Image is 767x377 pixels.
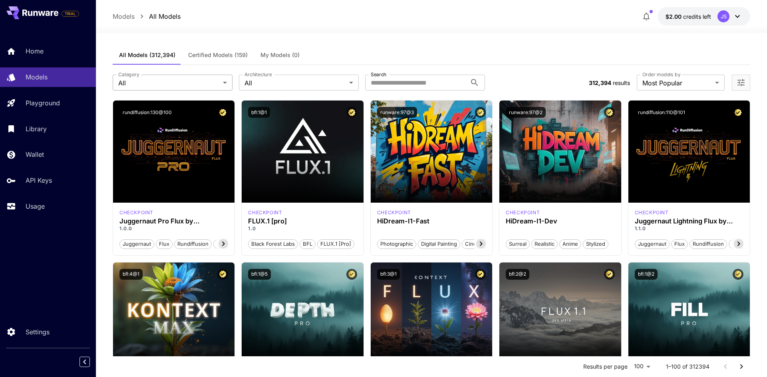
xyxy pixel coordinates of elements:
label: Architecture [244,71,272,78]
div: HiDream-I1-Dev [506,217,614,225]
span: results [613,79,630,86]
button: Cinematic [462,239,493,249]
span: Stylized [583,240,608,248]
button: bfl:3@1 [377,269,400,280]
a: All Models [149,12,181,21]
button: FLUX.1 [pro] [317,239,354,249]
p: Library [26,124,47,134]
button: juggernaut [119,239,154,249]
p: Usage [26,201,45,211]
h3: Juggernaut Lightning Flux by RunDiffusion [635,217,743,225]
h3: FLUX.1 [pro] [248,217,357,225]
label: Order models by [642,71,680,78]
p: 1–100 of 312394 [666,363,709,371]
nav: breadcrumb [113,12,181,21]
button: Go to next page [733,359,749,375]
span: flux [672,240,688,248]
div: FLUX.1 D [119,209,153,216]
div: JS [717,10,729,22]
span: All [118,78,220,88]
button: rundiffusion [174,239,212,249]
span: Add your payment card to enable full platform functionality. [62,9,79,18]
button: Realistic [531,239,558,249]
div: HiDream Dev [506,209,540,216]
button: Certified Model – Vetted for best performance and includes a commercial license. [733,269,743,280]
span: Digital Painting [418,240,460,248]
p: Home [26,46,44,56]
span: BFL [300,240,315,248]
p: Playground [26,98,60,108]
span: credits left [683,13,711,20]
button: Certified Model – Vetted for best performance and includes a commercial license. [217,107,228,118]
label: Category [118,71,139,78]
p: API Keys [26,176,52,185]
span: rundiffusion [690,240,727,248]
div: Collapse sidebar [85,355,96,369]
span: $2.00 [666,13,683,20]
button: Certified Model – Vetted for best performance and includes a commercial license. [346,107,357,118]
span: flux [156,240,172,248]
span: My Models (0) [260,51,300,59]
p: checkpoint [635,209,669,216]
p: Settings [26,327,50,337]
button: flux [156,239,173,249]
button: Collapse sidebar [79,357,90,367]
button: bfl:1@5 [248,269,271,280]
button: Certified Model – Vetted for best performance and includes a commercial license. [733,107,743,118]
p: checkpoint [506,209,540,216]
button: Digital Painting [418,239,460,249]
button: Anime [559,239,581,249]
button: $2.00JS [658,7,750,26]
span: Photographic [378,240,416,248]
button: Certified Model – Vetted for best performance and includes a commercial license. [475,269,486,280]
span: 312,394 [589,79,611,86]
span: Black Forest Labs [248,240,298,248]
span: FLUX.1 [pro] [318,240,354,248]
button: bfl:1@1 [248,107,270,118]
h3: Juggernaut Pro Flux by RunDiffusion [119,217,228,225]
div: fluxpro [248,209,282,216]
button: Photographic [377,239,416,249]
span: Anime [560,240,581,248]
button: Black Forest Labs [248,239,298,249]
span: pro [214,240,228,248]
button: Certified Model – Vetted for best performance and includes a commercial license. [604,107,615,118]
button: juggernaut [635,239,670,249]
div: 100 [631,361,653,372]
button: runware:97@2 [506,107,546,118]
button: bfl:2@2 [506,269,529,280]
button: Certified Model – Vetted for best performance and includes a commercial license. [346,269,357,280]
p: 1.1.0 [635,225,743,232]
span: juggernaut [635,240,669,248]
button: Certified Model – Vetted for best performance and includes a commercial license. [217,269,228,280]
button: rundiffusion:110@101 [635,107,688,118]
a: Models [113,12,135,21]
button: Certified Model – Vetted for best performance and includes a commercial license. [475,107,486,118]
button: Open more filters [736,78,746,88]
p: Results per page [583,363,628,371]
button: Stylized [583,239,608,249]
button: bfl:4@1 [119,269,143,280]
button: bfl:1@2 [635,269,658,280]
span: All [244,78,346,88]
span: All Models (312,394) [119,51,175,59]
p: Models [26,72,48,82]
p: 1.0 [248,225,357,232]
h3: HiDream-I1-Fast [377,217,486,225]
button: rundiffusion [690,239,727,249]
div: $2.00 [666,12,711,21]
div: HiDream Fast [377,209,411,216]
p: checkpoint [248,209,282,216]
button: BFL [300,239,316,249]
button: rundiffusion:130@100 [119,107,175,118]
span: Realistic [532,240,557,248]
button: Surreal [506,239,530,249]
span: rundiffusion [175,240,211,248]
button: pro [213,239,228,249]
